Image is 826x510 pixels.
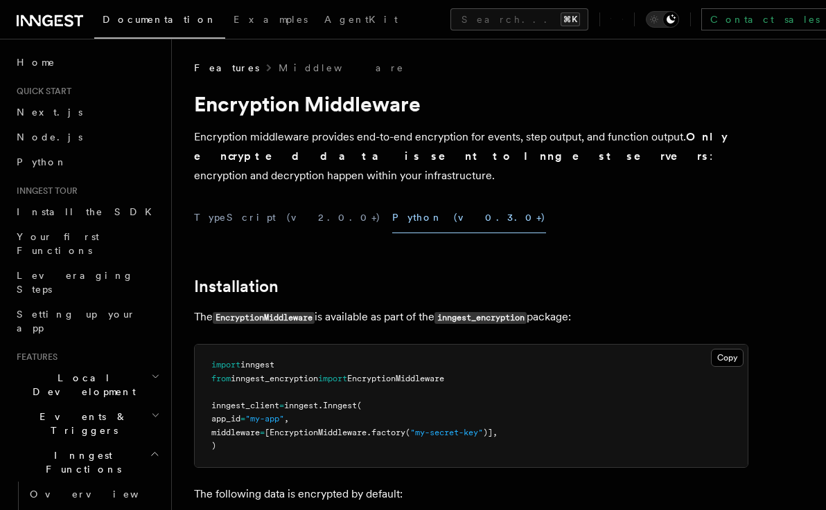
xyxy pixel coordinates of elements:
[316,4,406,37] a: AgentKit
[11,352,58,363] span: Features
[17,231,99,256] span: Your first Functions
[483,428,498,437] span: )],
[17,55,55,69] span: Home
[194,202,381,233] button: TypeScript (v2.0.0+)
[434,312,527,324] code: inngest_encryption
[194,277,279,296] a: Installation
[211,414,240,424] span: app_id
[17,107,82,118] span: Next.js
[211,360,240,370] span: import
[11,86,71,97] span: Quick start
[11,199,163,224] a: Install the SDK
[11,149,163,174] a: Python
[103,14,217,25] span: Documentation
[234,14,308,25] span: Examples
[194,307,748,327] p: The is available as part of the package:
[11,410,151,437] span: Events & Triggers
[347,374,444,383] span: EncryptionMiddleware
[711,349,744,367] button: Copy
[11,224,163,263] a: Your first Functions
[11,443,163,482] button: Inngest Functions
[11,371,151,399] span: Local Development
[11,302,163,340] a: Setting up your app
[11,50,163,75] a: Home
[194,91,748,116] h1: Encryption Middleware
[392,202,546,233] button: Python (v0.3.0+)
[30,489,173,500] span: Overview
[225,4,316,37] a: Examples
[211,428,260,437] span: middleware
[284,401,318,410] span: inngest
[17,270,134,295] span: Leveraging Steps
[561,12,580,26] kbd: ⌘K
[11,448,150,476] span: Inngest Functions
[17,131,82,143] span: Node.js
[240,360,274,370] span: inngest
[405,428,410,437] span: (
[11,100,163,125] a: Next.js
[265,428,371,437] span: [EncryptionMiddleware.
[194,127,748,185] p: Encryption middleware provides end-to-end encryption for events, step output, and function output...
[260,428,265,437] span: =
[213,312,315,324] code: EncryptionMiddleware
[371,428,405,437] span: factory
[24,482,163,507] a: Overview
[410,428,483,437] span: "my-secret-key"
[11,365,163,404] button: Local Development
[11,185,78,197] span: Inngest tour
[279,401,284,410] span: =
[646,11,679,28] button: Toggle dark mode
[450,8,588,30] button: Search...⌘K
[245,414,284,424] span: "my-app"
[324,14,398,25] span: AgentKit
[211,401,279,410] span: inngest_client
[284,414,289,424] span: ,
[11,125,163,149] a: Node.js
[318,401,323,410] span: .
[318,374,347,383] span: import
[11,263,163,302] a: Leveraging Steps
[211,374,231,383] span: from
[231,374,318,383] span: inngest_encryption
[17,309,136,334] span: Setting up your app
[94,4,225,39] a: Documentation
[323,401,357,410] span: Inngest
[240,414,245,424] span: =
[194,61,259,75] span: Features
[17,156,67,167] span: Python
[194,484,748,504] p: The following data is encrypted by default:
[17,206,160,217] span: Install the SDK
[357,401,362,410] span: (
[211,441,216,450] span: )
[279,61,405,75] a: Middleware
[11,404,163,443] button: Events & Triggers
